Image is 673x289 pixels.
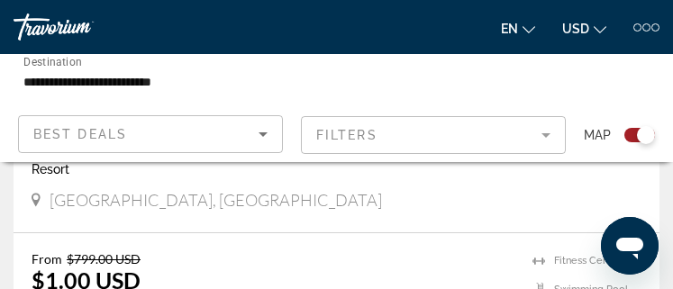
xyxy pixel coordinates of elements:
[501,22,518,36] span: en
[32,251,62,266] span: From
[562,15,606,41] button: Change currency
[14,14,149,41] a: Travorium
[67,251,141,266] span: $799.00 USD
[32,162,69,176] span: Resort
[584,122,611,148] span: Map
[554,255,622,266] span: Fitness Center
[33,127,127,141] span: Best Deals
[50,190,382,210] span: [GEOGRAPHIC_DATA], [GEOGRAPHIC_DATA]
[601,217,659,275] iframe: Кнопка запуска окна обмена сообщениями
[33,123,268,145] mat-select: Sort by
[23,55,82,68] span: Destination
[501,15,535,41] button: Change language
[301,115,566,155] button: Filter
[562,22,589,36] span: USD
